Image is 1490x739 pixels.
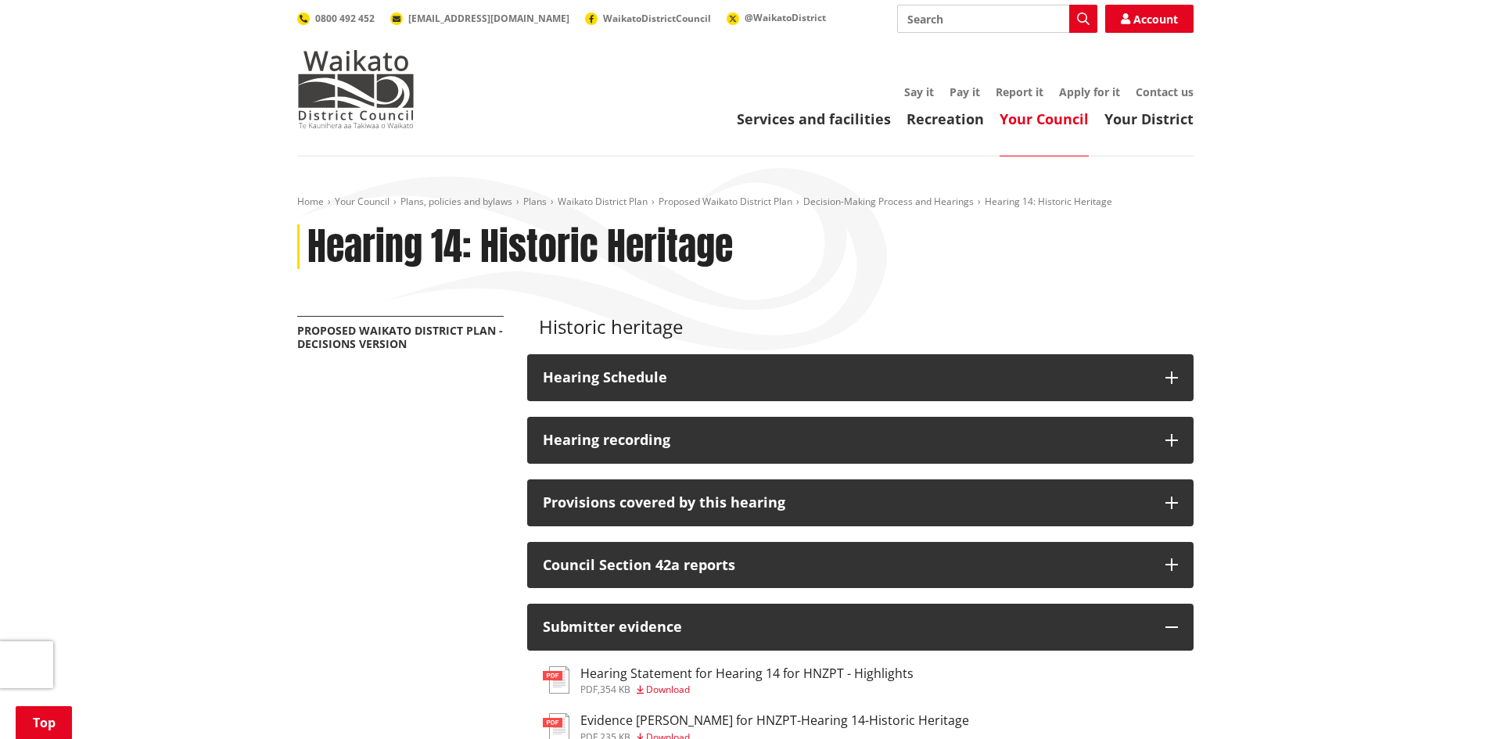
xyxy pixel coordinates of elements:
span: 354 KB [600,683,630,696]
span: Hearing 14: Historic Heritage [985,195,1112,208]
a: Proposed Waikato District Plan - Decisions Version [297,323,503,351]
a: Recreation [907,109,984,128]
a: Hearing Statement for Hearing 14 for HNZPT - Highlights pdf,354 KB Download [543,666,914,694]
a: Proposed Waikato District Plan [659,195,792,208]
input: Search input [897,5,1097,33]
a: Plans, policies and bylaws [400,195,512,208]
iframe: Messenger Launcher [1418,673,1474,730]
h3: Hearing Statement for Hearing 14 for HNZPT - Highlights [580,666,914,681]
a: Pay it [950,84,980,99]
a: Contact us [1136,84,1194,99]
button: Provisions covered by this hearing [527,479,1194,526]
button: Council Section 42a reports [527,542,1194,589]
h3: Evidence [PERSON_NAME] for HNZPT-Hearing 14-Historic Heritage [580,713,969,728]
a: 0800 492 452 [297,12,375,25]
a: [EMAIL_ADDRESS][DOMAIN_NAME] [390,12,569,25]
h3: Historic heritage [539,316,1182,339]
a: Waikato District Plan [558,195,648,208]
h3: Submitter evidence [543,619,1150,635]
a: Your Council [1000,109,1089,128]
a: Apply for it [1059,84,1120,99]
span: WaikatoDistrictCouncil [603,12,711,25]
span: @WaikatoDistrict [745,11,826,24]
a: Report it [996,84,1043,99]
a: Your Council [335,195,390,208]
h3: Provisions covered by this hearing [543,495,1150,511]
span: Download [646,683,690,696]
h1: Hearing 14: Historic Heritage [307,224,733,270]
a: Top [16,706,72,739]
button: Hearing Schedule [527,354,1194,401]
a: Services and facilities [737,109,891,128]
a: Home [297,195,324,208]
a: Decision-Making Process and Hearings [803,195,974,208]
nav: breadcrumb [297,196,1194,209]
img: Waikato District Council - Te Kaunihera aa Takiwaa o Waikato [297,50,415,128]
a: Plans [523,195,547,208]
a: Say it [904,84,934,99]
h3: Hearing recording [543,432,1150,448]
h3: Hearing Schedule [543,370,1150,386]
img: document-pdf.svg [543,666,569,694]
div: , [580,685,914,694]
span: 0800 492 452 [315,12,375,25]
button: Hearing recording [527,417,1194,464]
span: pdf [580,683,598,696]
a: Your District [1104,109,1194,128]
h3: Council Section 42a reports [543,558,1150,573]
a: WaikatoDistrictCouncil [585,12,711,25]
span: [EMAIL_ADDRESS][DOMAIN_NAME] [408,12,569,25]
button: Submitter evidence [527,604,1194,651]
a: Account [1105,5,1194,33]
a: @WaikatoDistrict [727,11,826,24]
